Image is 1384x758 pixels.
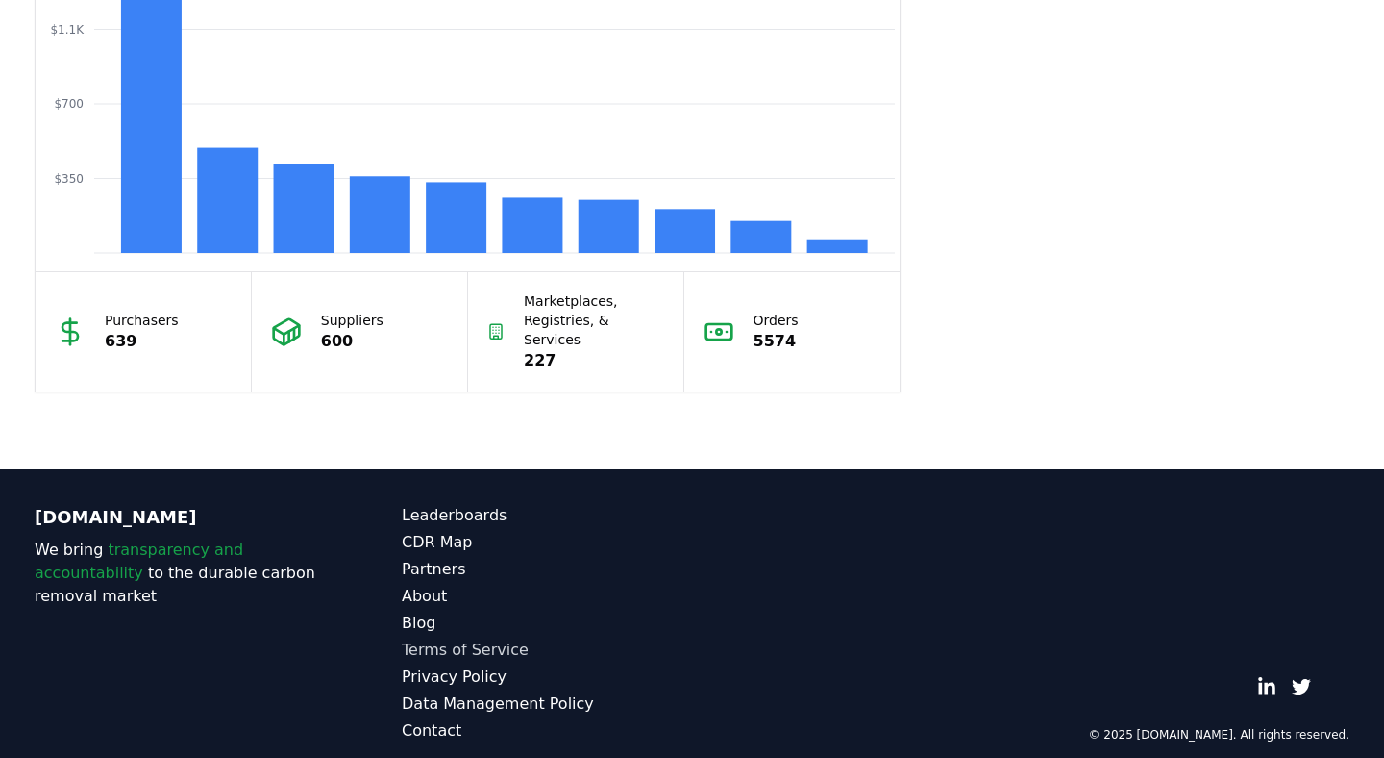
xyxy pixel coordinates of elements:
p: 227 [524,349,664,372]
a: CDR Map [402,531,692,554]
tspan: $1.1K [50,23,85,37]
tspan: $700 [54,97,84,111]
a: About [402,585,692,608]
p: Marketplaces, Registries, & Services [524,291,664,349]
p: © 2025 [DOMAIN_NAME]. All rights reserved. [1088,727,1349,743]
p: Suppliers [321,311,383,330]
a: Privacy Policy [402,666,692,689]
a: Data Management Policy [402,693,692,716]
p: [DOMAIN_NAME] [35,504,325,531]
a: LinkedIn [1257,677,1276,696]
p: 639 [105,330,179,353]
p: 5574 [754,330,799,353]
span: transparency and accountability [35,541,243,582]
a: Blog [402,612,692,635]
a: Partners [402,558,692,581]
p: Purchasers [105,311,179,330]
a: Twitter [1292,677,1311,696]
p: We bring to the durable carbon removal market [35,539,325,608]
a: Contact [402,720,692,743]
p: 600 [321,330,383,353]
p: Orders [754,311,799,330]
tspan: $350 [54,172,84,186]
a: Leaderboards [402,504,692,527]
a: Terms of Service [402,639,692,662]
